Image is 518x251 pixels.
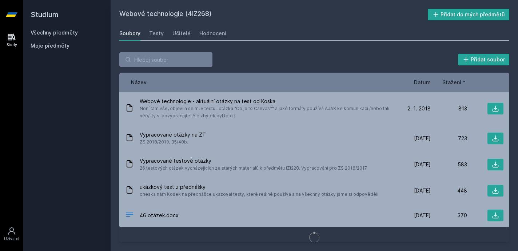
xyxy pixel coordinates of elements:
[140,212,179,219] span: 46 otázek.docx
[458,54,510,65] button: Přidat soubor
[431,212,467,219] div: 370
[1,29,22,51] a: Study
[431,187,467,194] div: 448
[119,30,140,37] div: Soubory
[431,105,467,112] div: 813
[140,105,391,120] span: Není tam vše, objevila se mi v testu i otázka "Co je to Canvas?" a jaké formáty používá AJAX ke k...
[119,9,428,20] h2: Webové technologie (4IZ268)
[428,9,510,20] button: Přidat do mých předmětů
[414,187,431,194] span: [DATE]
[140,157,367,165] span: Vypracované testové otázky
[7,42,17,48] div: Study
[172,26,191,41] a: Učitelé
[407,105,431,112] span: 2. 1. 2018
[4,236,19,242] div: Uživatel
[149,26,164,41] a: Testy
[140,165,367,172] span: 26 testových otázek vycházejících ze starých materiálů k předmětu IZI228. Vypracování pro ZS 2016...
[172,30,191,37] div: Učitelé
[442,78,467,86] button: Stažení
[119,26,140,41] a: Soubory
[131,78,147,86] button: Název
[140,191,378,198] span: dneska nám Kosek na přednášce ukazoval testy, které reálně používá a na všechny otázky jsme si od...
[31,42,69,49] span: Moje předměty
[140,138,206,146] span: ZS 2018/2019, 35/40b.
[414,78,431,86] button: Datum
[414,135,431,142] span: [DATE]
[140,183,378,191] span: ukázkový test z přednášky
[140,131,206,138] span: Vypracované otázky na ZT
[442,78,461,86] span: Stažení
[1,223,22,245] a: Uživatel
[119,52,212,67] input: Hledej soubor
[199,26,226,41] a: Hodnocení
[414,212,431,219] span: [DATE]
[149,30,164,37] div: Testy
[125,210,134,221] div: DOCX
[140,98,391,105] span: Webové technologie - aktuální otázky na test od Koska
[431,135,467,142] div: 723
[199,30,226,37] div: Hodnocení
[31,29,78,36] a: Všechny předměty
[414,161,431,168] span: [DATE]
[431,161,467,168] div: 583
